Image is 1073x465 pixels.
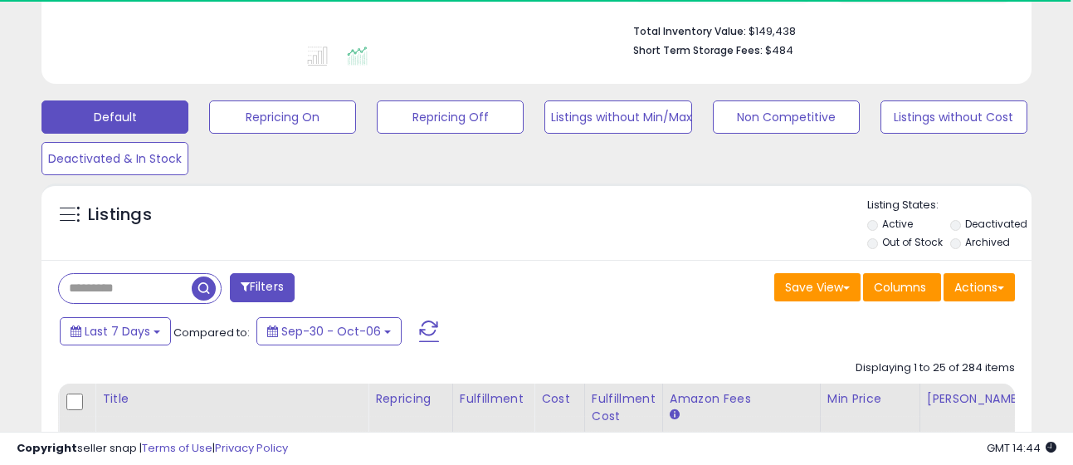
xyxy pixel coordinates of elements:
[774,273,861,301] button: Save View
[882,217,913,231] label: Active
[541,390,578,408] div: Cost
[102,390,361,408] div: Title
[209,100,356,134] button: Repricing On
[765,42,793,58] span: $484
[874,279,926,296] span: Columns
[965,217,1027,231] label: Deactivated
[863,273,941,301] button: Columns
[633,20,1002,40] li: $149,438
[41,142,188,175] button: Deactivated & In Stock
[377,100,524,134] button: Repricing Off
[281,323,381,340] span: Sep-30 - Oct-06
[670,390,813,408] div: Amazon Fees
[965,235,1010,249] label: Archived
[827,390,913,408] div: Min Price
[856,360,1015,376] div: Displaying 1 to 25 of 284 items
[230,273,295,302] button: Filters
[60,317,171,345] button: Last 7 Days
[670,408,680,423] small: Amazon Fees.
[173,325,250,340] span: Compared to:
[17,441,288,457] div: seller snap | |
[987,440,1056,456] span: 2025-10-14 14:44 GMT
[460,390,527,408] div: Fulfillment
[142,440,212,456] a: Terms of Use
[375,390,446,408] div: Repricing
[633,43,763,57] b: Short Term Storage Fees:
[592,390,656,425] div: Fulfillment Cost
[927,390,1026,408] div: [PERSON_NAME]
[882,235,943,249] label: Out of Stock
[713,100,860,134] button: Non Competitive
[88,203,152,227] h5: Listings
[85,323,150,340] span: Last 7 Days
[544,100,691,134] button: Listings without Min/Max
[867,198,1032,213] p: Listing States:
[880,100,1027,134] button: Listings without Cost
[41,100,188,134] button: Default
[17,440,77,456] strong: Copyright
[256,317,402,345] button: Sep-30 - Oct-06
[944,273,1015,301] button: Actions
[215,440,288,456] a: Privacy Policy
[633,24,746,38] b: Total Inventory Value:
